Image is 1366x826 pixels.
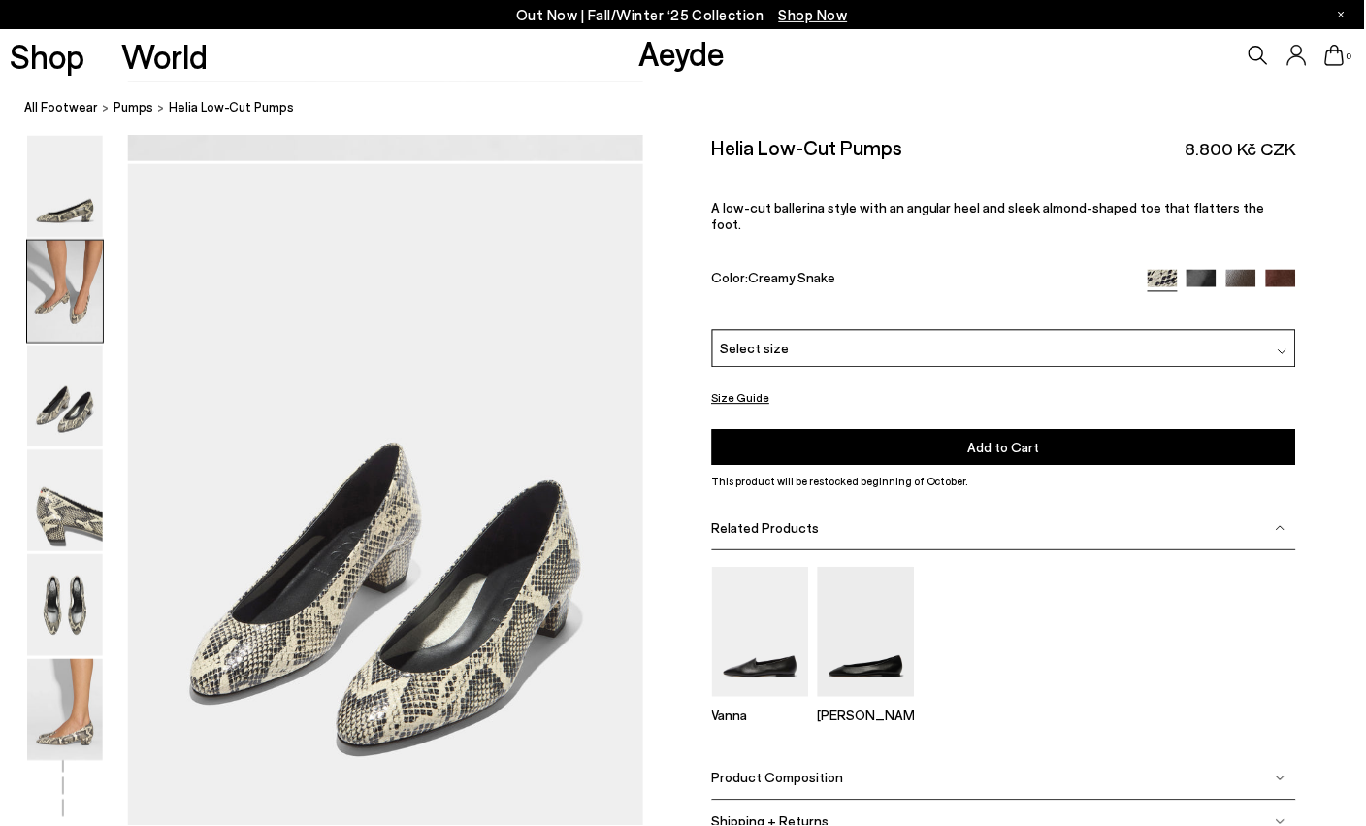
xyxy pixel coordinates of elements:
a: Ellie Almond-Toe Flats [PERSON_NAME] [819,684,916,725]
span: Navigate to /collections/new-in [780,6,849,23]
img: Helia Low-Cut Pumps - Image 5 [27,555,103,657]
a: World [122,39,209,73]
a: Aeyde [639,32,727,73]
img: svg%3E [1278,524,1287,534]
p: A low-cut ballerina style with an angular heel and sleek almond-shaped toe that flatters the foot. [713,199,1298,232]
p: Vanna [713,709,810,725]
span: Add to Cart [969,439,1041,455]
p: This product will be restocked beginning of October. [713,473,1298,490]
img: svg%3E [1280,347,1289,357]
span: Helia Low-Cut Pumps [169,97,295,117]
a: Vanna Almond-Toe Loafers Vanna [713,684,810,725]
a: pumps [114,97,153,117]
span: 0 [1347,50,1356,61]
div: Color: [713,270,1131,292]
span: pumps [114,99,153,115]
img: Helia Low-Cut Pumps - Image 1 [27,136,103,238]
img: Ellie Almond-Toe Flats [819,568,916,697]
span: Creamy Snake [750,270,837,286]
nav: breadcrumb [24,82,1366,135]
button: Size Guide [713,386,771,411]
h2: Helia Low-Cut Pumps [713,135,904,159]
a: Shop [10,39,84,73]
span: Product Composition [713,771,845,787]
p: Out Now | Fall/Winter ‘25 Collection [517,3,849,27]
span: 8.800 Kč CZK [1187,137,1298,161]
span: Related Products [713,520,821,537]
a: 0 [1327,45,1347,66]
img: Helia Low-Cut Pumps - Image 4 [27,450,103,552]
button: Add to Cart [713,429,1298,465]
a: All Footwear [24,97,98,117]
img: svg%3E [1278,774,1287,783]
img: Helia Low-Cut Pumps - Image 6 [27,660,103,762]
img: Helia Low-Cut Pumps - Image 3 [27,346,103,447]
span: Select size [722,339,791,359]
p: [PERSON_NAME] [819,709,916,725]
img: Vanna Almond-Toe Loafers [713,568,810,697]
img: Helia Low-Cut Pumps - Image 2 [27,241,103,343]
